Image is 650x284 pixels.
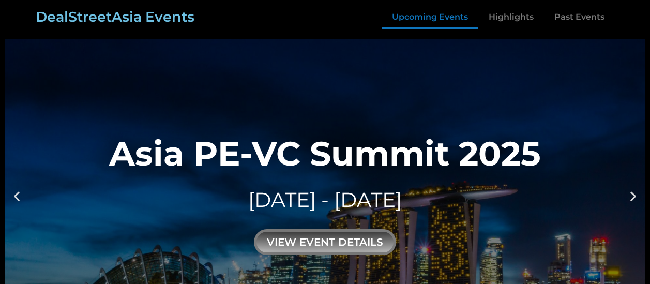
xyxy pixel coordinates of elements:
div: Next slide [627,189,640,202]
a: Past Events [544,5,615,29]
a: Highlights [478,5,544,29]
a: DealStreetAsia Events [36,8,194,25]
div: Asia PE-VC Summit 2025 [109,137,541,170]
a: Upcoming Events [382,5,478,29]
div: view event details [254,229,396,255]
div: [DATE] - [DATE] [109,186,541,214]
div: Previous slide [10,189,23,202]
